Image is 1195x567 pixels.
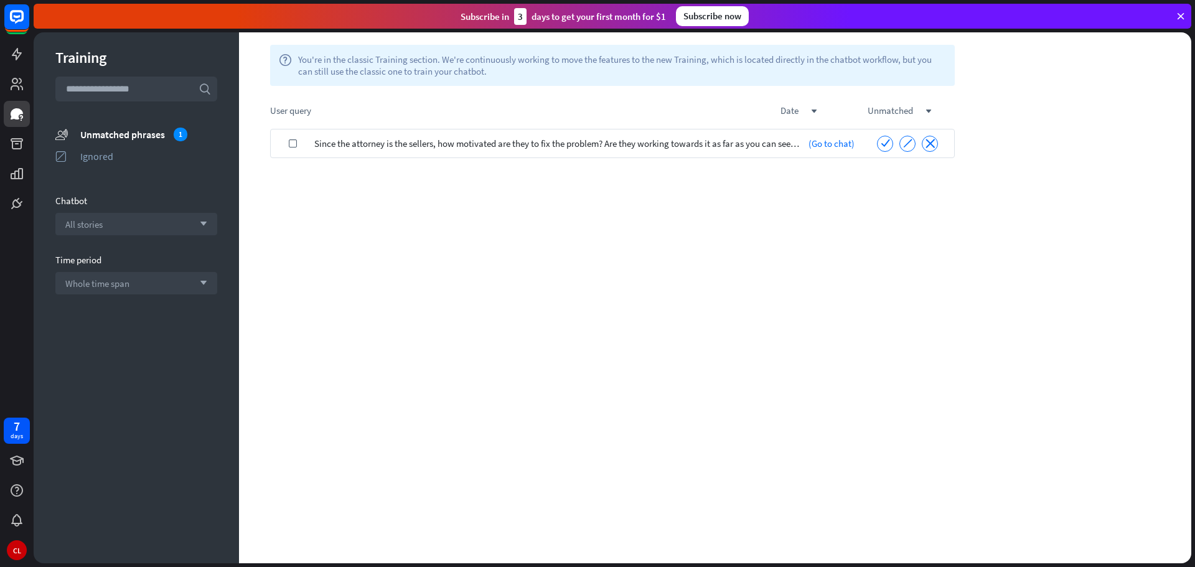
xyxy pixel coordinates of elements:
[199,83,211,95] i: search
[55,128,68,141] i: unmatched_phrases
[80,150,217,162] div: Ignored
[926,108,932,115] i: down
[279,54,292,77] i: help
[11,432,23,441] div: days
[14,421,20,432] div: 7
[55,195,217,207] div: Chatbot
[7,540,27,560] div: CL
[881,138,890,148] i: check
[868,105,955,116] div: unmatched
[80,128,217,141] div: Unmatched phrases
[55,254,217,266] div: Time period
[194,279,207,287] i: arrow_down
[194,220,207,228] i: arrow_down
[4,418,30,444] a: 7 days
[314,129,802,158] span: Since the attorney is the sellers, how motivated are they to fix the problem? Are they working to...
[55,150,68,162] i: ignored
[461,8,666,25] div: Subscribe in days to get your first month for $1
[65,218,103,230] span: All stories
[10,5,47,42] button: Open LiveChat chat widget
[55,48,217,67] div: Training
[926,139,935,148] i: close
[514,8,527,25] div: 3
[903,139,912,148] i: ignore
[65,278,129,289] span: Whole time span
[780,105,868,116] div: date
[802,129,855,158] a: (Go to chat)
[298,54,946,77] span: You're in the classic Training section. We're continuously working to move the features to the ne...
[811,108,817,115] i: down
[174,128,187,141] div: 1
[270,105,780,116] div: User query
[676,6,749,26] div: Subscribe now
